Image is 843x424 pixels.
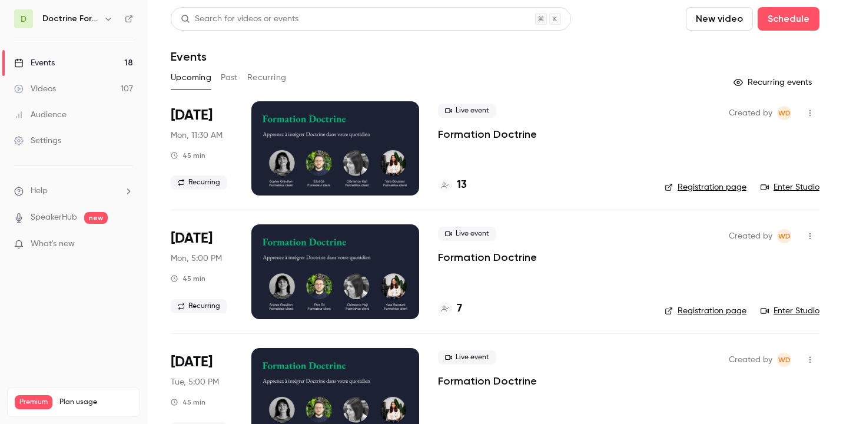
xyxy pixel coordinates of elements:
[728,73,819,92] button: Recurring events
[171,224,233,319] div: Oct 6 Mon, 5:00 PM (Europe/Paris)
[438,104,496,118] span: Live event
[777,353,791,367] span: Webinar Doctrine
[438,227,496,241] span: Live event
[21,13,26,25] span: D
[221,68,238,87] button: Past
[438,250,537,264] a: Formation Doctrine
[247,68,287,87] button: Recurring
[729,106,772,120] span: Created by
[171,151,205,160] div: 45 min
[181,13,298,25] div: Search for videos or events
[729,229,772,243] span: Created by
[758,7,819,31] button: Schedule
[777,229,791,243] span: Webinar Doctrine
[14,109,67,121] div: Audience
[171,397,205,407] div: 45 min
[171,253,222,264] span: Mon, 5:00 PM
[438,301,462,317] a: 7
[438,127,537,141] a: Formation Doctrine
[171,353,213,372] span: [DATE]
[84,212,108,224] span: new
[171,101,233,196] div: Oct 6 Mon, 11:30 AM (Europe/Paris)
[665,305,746,317] a: Registration page
[761,181,819,193] a: Enter Studio
[778,229,791,243] span: WD
[761,305,819,317] a: Enter Studio
[778,353,791,367] span: WD
[171,68,211,87] button: Upcoming
[686,7,753,31] button: New video
[119,239,133,250] iframe: Noticeable Trigger
[171,49,207,64] h1: Events
[729,353,772,367] span: Created by
[457,177,467,193] h4: 13
[665,181,746,193] a: Registration page
[31,238,75,250] span: What's new
[59,397,132,407] span: Plan usage
[778,106,791,120] span: WD
[14,83,56,95] div: Videos
[171,229,213,248] span: [DATE]
[14,57,55,69] div: Events
[31,211,77,224] a: SpeakerHub
[171,106,213,125] span: [DATE]
[438,350,496,365] span: Live event
[777,106,791,120] span: Webinar Doctrine
[171,130,223,141] span: Mon, 11:30 AM
[438,177,467,193] a: 13
[438,374,537,388] a: Formation Doctrine
[14,135,61,147] div: Settings
[14,185,133,197] li: help-dropdown-opener
[457,301,462,317] h4: 7
[171,274,205,283] div: 45 min
[171,299,227,313] span: Recurring
[42,13,99,25] h6: Doctrine Formation Avocats
[171,376,219,388] span: Tue, 5:00 PM
[31,185,48,197] span: Help
[171,175,227,190] span: Recurring
[15,395,52,409] span: Premium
